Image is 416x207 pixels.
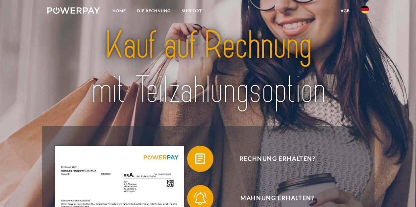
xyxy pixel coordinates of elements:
[107,5,132,17] a: Home
[187,146,358,172] button: Rechnung erhalten?
[47,7,100,14] img: logo-powerpay-white.svg
[361,6,369,13] img: de
[192,190,208,206] img: qb_bell.svg
[192,151,208,167] img: qb_bill.svg
[132,5,176,17] a: DIE RECHNUNG
[197,146,358,172] span: Rechnung erhalten?
[63,21,353,115] img: title-powerpay_de.svg
[176,5,208,17] a: SUPPORT
[335,5,355,17] a: agb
